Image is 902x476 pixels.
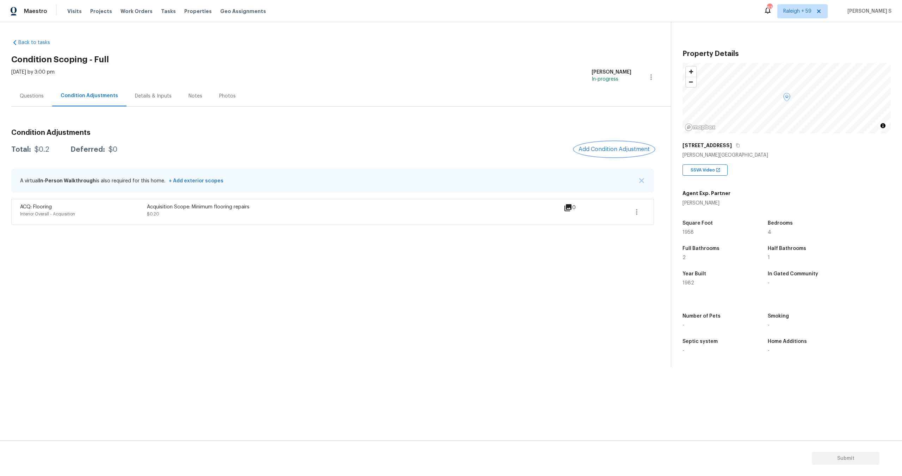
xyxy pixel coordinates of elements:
p: A virtual is also required for this home. [20,177,223,184]
div: [PERSON_NAME] [682,200,730,207]
div: $0.2 [35,146,49,153]
a: Back to tasks [11,39,79,46]
button: Add Condition Adjustment [574,142,654,157]
button: X Button Icon [638,177,645,184]
span: - [682,323,684,328]
span: [PERSON_NAME] S [845,8,891,15]
span: In-Person Walkthrough [39,178,96,183]
span: Properties [184,8,212,15]
span: - [768,323,770,328]
span: Work Orders [121,8,153,15]
h5: Square Foot [682,221,713,226]
span: Visits [67,8,82,15]
div: Notes [189,93,202,100]
span: 2 [682,255,686,260]
span: ACQ: Flooring [20,205,52,209]
h5: Half Bathrooms [768,246,806,251]
div: [PERSON_NAME][GEOGRAPHIC_DATA] [682,152,891,159]
div: 0 [564,203,598,212]
div: [DATE] by 3:00 pm [11,69,55,86]
canvas: Map [682,63,891,133]
span: - [768,281,770,286]
h3: Property Details [682,50,891,57]
h2: Condition Scoping - Full [11,56,671,63]
h5: Agent Exp. Partner [682,190,730,197]
span: Tasks [161,9,176,14]
button: Toggle attribution [879,121,887,130]
div: 830 [767,4,772,11]
span: Maestro [24,8,47,15]
div: Questions [20,93,44,100]
span: $0.20 [147,212,159,216]
h5: In Gated Community [768,271,818,276]
div: Deferred: [70,146,105,153]
h5: Number of Pets [682,314,721,319]
span: 4 [768,230,771,235]
button: Zoom in [686,67,696,77]
div: Details & Inputs [135,93,172,100]
div: Acquisition Scope: Minimum flooring repairs [147,203,274,211]
span: 1958 [682,230,694,235]
span: Toggle attribution [881,122,885,130]
img: X Button Icon [639,178,644,183]
span: + Add exterior scopes [167,178,223,183]
span: Geo Assignments [220,8,266,15]
div: Photos [219,93,236,100]
span: 1982 [682,281,694,286]
div: Condition Adjustments [61,92,118,99]
div: Total: [11,146,31,153]
button: Zoom out [686,77,696,87]
h5: Home Additions [768,339,807,344]
h5: [STREET_ADDRESS] [682,142,732,149]
span: - [682,348,684,353]
h5: Septic system [682,339,718,344]
div: SSVA Video [682,164,728,176]
h3: Condition Adjustments [11,129,654,136]
h5: Smoking [768,314,789,319]
span: SSVA Video [691,167,718,174]
span: Add Condition Adjustment [579,146,650,152]
span: Projects [90,8,112,15]
span: Interior Overall - Acquisition [20,212,75,216]
h5: Bedrooms [768,221,793,226]
div: Map marker [783,93,790,104]
button: Copy Address [735,142,741,149]
h5: Full Bathrooms [682,246,719,251]
span: Raleigh + 59 [783,8,811,15]
span: In-progress [592,77,618,82]
div: $0 [109,146,117,153]
span: 1 [768,255,770,260]
img: Open In New Icon [716,168,721,173]
span: - [768,348,770,353]
h5: Year Built [682,271,706,276]
a: Mapbox homepage [685,123,716,131]
div: [PERSON_NAME] [592,69,631,76]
